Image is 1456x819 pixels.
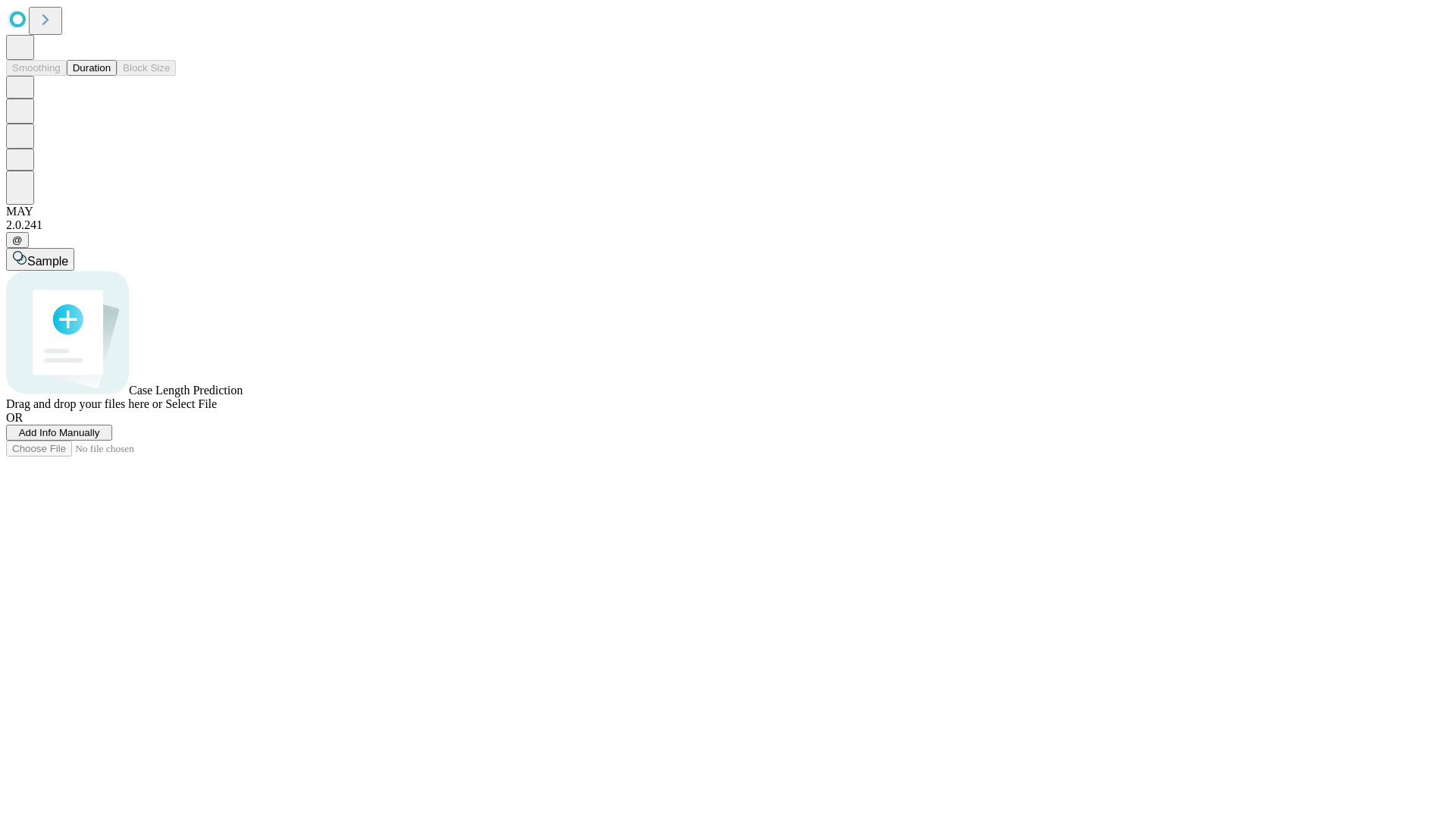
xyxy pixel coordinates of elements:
[117,60,176,76] button: Block Size
[6,248,74,271] button: Sample
[6,425,112,441] button: Add Info Manually
[6,411,23,424] span: OR
[12,234,23,246] span: @
[6,397,162,410] span: Drag and drop your files here or
[27,255,68,268] span: Sample
[6,218,1450,232] div: 2.0.241
[165,397,217,410] span: Select File
[6,60,67,76] button: Smoothing
[129,384,243,397] span: Case Length Prediction
[67,60,117,76] button: Duration
[6,205,1450,218] div: MAY
[6,232,29,248] button: @
[19,427,100,438] span: Add Info Manually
